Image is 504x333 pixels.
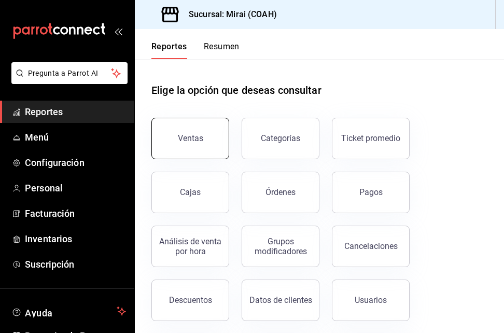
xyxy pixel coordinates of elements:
[25,130,126,144] span: Menú
[248,237,313,256] div: Grupos modificadores
[332,118,410,159] button: Ticket promedio
[355,295,387,305] div: Usuarios
[114,27,122,35] button: open_drawer_menu
[25,181,126,195] span: Personal
[242,172,319,213] button: Órdenes
[332,172,410,213] button: Pagos
[151,280,229,321] button: Descuentos
[7,75,128,86] a: Pregunta a Parrot AI
[204,41,240,59] button: Resumen
[261,133,300,143] div: Categorías
[341,133,400,143] div: Ticket promedio
[242,118,319,159] button: Categorías
[180,187,201,197] div: Cajas
[151,172,229,213] button: Cajas
[25,206,126,220] span: Facturación
[25,232,126,246] span: Inventarios
[242,226,319,267] button: Grupos modificadores
[151,226,229,267] button: Análisis de venta por hora
[25,105,126,119] span: Reportes
[151,41,240,59] div: navigation tabs
[180,8,277,21] h3: Sucursal: Mirai (COAH)
[344,241,398,251] div: Cancelaciones
[151,82,321,98] h1: Elige la opción que deseas consultar
[28,68,111,79] span: Pregunta a Parrot AI
[249,295,312,305] div: Datos de clientes
[359,187,383,197] div: Pagos
[332,280,410,321] button: Usuarios
[151,41,187,59] button: Reportes
[25,156,126,170] span: Configuración
[178,133,203,143] div: Ventas
[332,226,410,267] button: Cancelaciones
[151,118,229,159] button: Ventas
[265,187,296,197] div: Órdenes
[242,280,319,321] button: Datos de clientes
[169,295,212,305] div: Descuentos
[25,257,126,271] span: Suscripción
[158,237,222,256] div: Análisis de venta por hora
[11,62,128,84] button: Pregunta a Parrot AI
[25,305,113,317] span: Ayuda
